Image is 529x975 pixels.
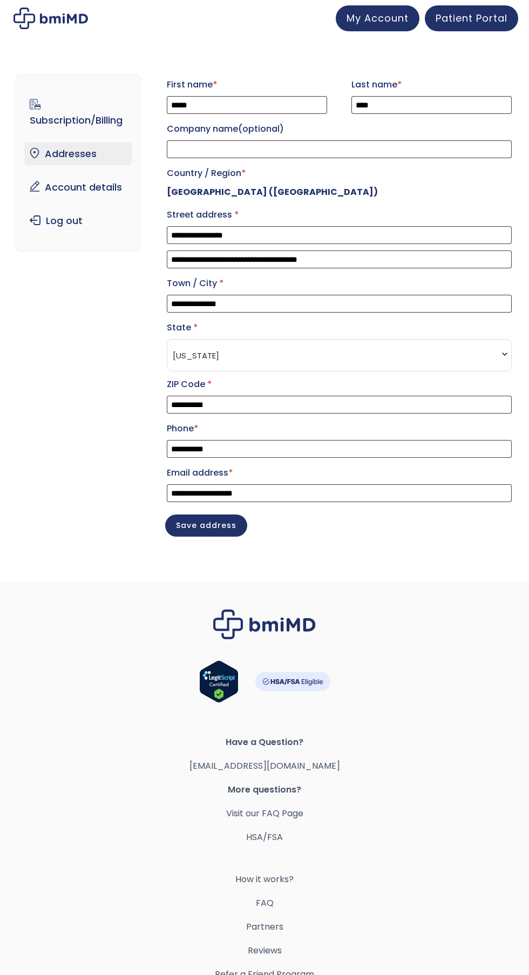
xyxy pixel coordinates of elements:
[336,5,419,31] a: My Account
[425,5,518,31] a: Patient Portal
[167,76,327,93] label: First name
[24,94,131,132] a: Subscription/Billing
[16,782,513,797] span: More questions?
[238,123,284,135] span: (optional)
[167,186,378,198] strong: [GEOGRAPHIC_DATA] ([GEOGRAPHIC_DATA])
[167,206,512,224] label: Street address
[16,896,513,911] a: FAQ
[16,943,513,958] a: Reviews
[24,176,131,199] a: Account details
[16,735,513,750] span: Have a Question?
[189,760,340,772] a: [EMAIL_ADDRESS][DOMAIN_NAME]
[24,143,131,165] a: Addresses
[16,75,140,252] nav: Account pages
[167,275,512,292] label: Town / City
[173,345,506,365] span: Washington
[351,76,512,93] label: Last name
[167,339,512,371] span: State
[167,420,512,437] label: Phone
[24,209,131,232] a: Log out
[246,831,283,843] a: HSA/FSA
[199,660,239,703] img: Verify Approval for www.bmimd.com
[167,165,512,182] label: Country / Region
[436,11,507,25] span: Patient Portal
[199,660,239,708] a: Verify LegitScript Approval for www.bmimd.com
[16,919,513,935] a: Partners
[13,8,88,29] img: My account
[167,319,512,336] label: State
[347,11,409,25] span: My Account
[226,807,303,820] a: Visit our FAQ Page
[213,610,316,639] img: Brand Logo
[167,120,512,138] label: Company name
[255,672,330,691] img: HSA-FSA
[167,376,512,393] label: ZIP Code
[167,464,512,482] label: Email address
[16,872,513,887] a: How it works?
[165,514,247,537] button: Save address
